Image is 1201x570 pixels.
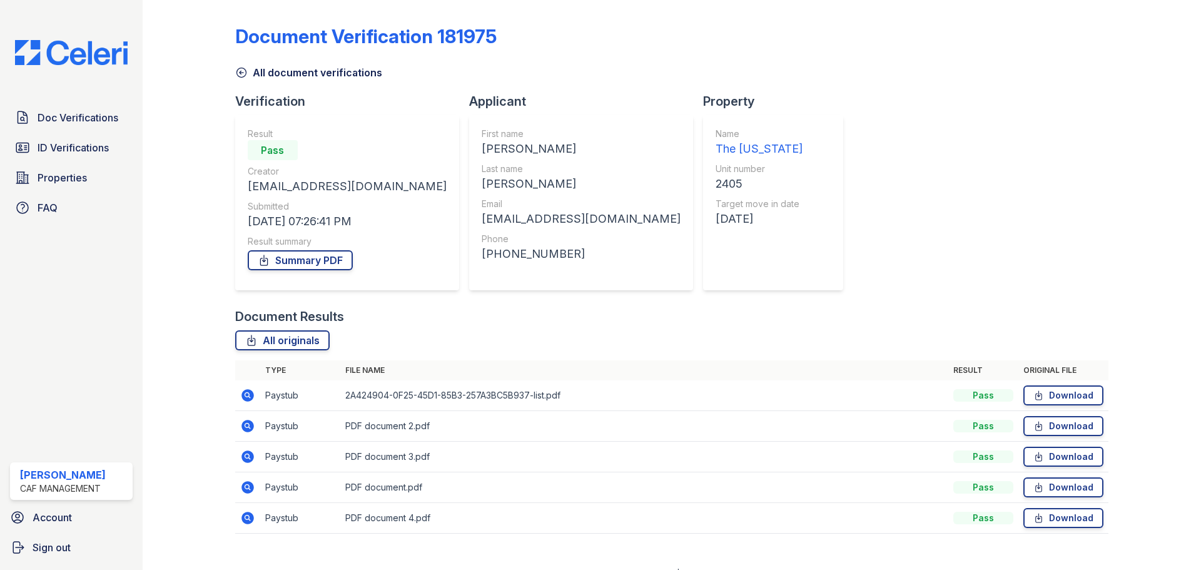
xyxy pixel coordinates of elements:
div: CAF Management [20,482,106,495]
div: Result summary [248,235,447,248]
div: [DATE] 07:26:41 PM [248,213,447,230]
div: Email [482,198,681,210]
td: PDF document 3.pdf [340,442,948,472]
td: PDF document.pdf [340,472,948,503]
div: The [US_STATE] [716,140,803,158]
div: Result [248,128,447,140]
div: [PHONE_NUMBER] [482,245,681,263]
td: Paystub [260,442,340,472]
div: Unit number [716,163,803,175]
a: All originals [235,330,330,350]
div: Property [703,93,853,110]
div: Pass [953,481,1013,494]
div: Name [716,128,803,140]
th: Type [260,360,340,380]
div: Document Verification 181975 [235,25,497,48]
a: ID Verifications [10,135,133,160]
div: Submitted [248,200,447,213]
a: Name The [US_STATE] [716,128,803,158]
a: Properties [10,165,133,190]
div: Document Results [235,308,344,325]
div: [EMAIL_ADDRESS][DOMAIN_NAME] [248,178,447,195]
a: FAQ [10,195,133,220]
a: Download [1023,416,1103,436]
a: All document verifications [235,65,382,80]
div: Pass [248,140,298,160]
div: Phone [482,233,681,245]
div: [EMAIL_ADDRESS][DOMAIN_NAME] [482,210,681,228]
div: [PERSON_NAME] [20,467,106,482]
div: Pass [953,420,1013,432]
span: Account [33,510,72,525]
div: [PERSON_NAME] [482,140,681,158]
a: Account [5,505,138,530]
a: Download [1023,385,1103,405]
img: CE_Logo_Blue-a8612792a0a2168367f1c8372b55b34899dd931a85d93a1a3d3e32e68fde9ad4.png [5,40,138,65]
div: Target move in date [716,198,803,210]
span: Properties [38,170,87,185]
div: [DATE] [716,210,803,228]
div: Verification [235,93,469,110]
span: ID Verifications [38,140,109,155]
a: Doc Verifications [10,105,133,130]
div: Creator [248,165,447,178]
td: Paystub [260,472,340,503]
div: Applicant [469,93,703,110]
a: Summary PDF [248,250,353,270]
span: Sign out [33,540,71,555]
td: PDF document 2.pdf [340,411,948,442]
a: Download [1023,508,1103,528]
a: Sign out [5,535,138,560]
div: Pass [953,512,1013,524]
span: Doc Verifications [38,110,118,125]
td: Paystub [260,411,340,442]
td: Paystub [260,503,340,534]
div: [PERSON_NAME] [482,175,681,193]
div: First name [482,128,681,140]
div: Last name [482,163,681,175]
td: PDF document 4.pdf [340,503,948,534]
th: Original file [1018,360,1108,380]
td: 2A424904-0F25-45D1-85B3-257A3BC5B937-list.pdf [340,380,948,411]
div: 2405 [716,175,803,193]
a: Download [1023,477,1103,497]
td: Paystub [260,380,340,411]
a: Download [1023,447,1103,467]
th: File name [340,360,948,380]
th: Result [948,360,1018,380]
div: Pass [953,450,1013,463]
div: Pass [953,389,1013,402]
span: FAQ [38,200,58,215]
